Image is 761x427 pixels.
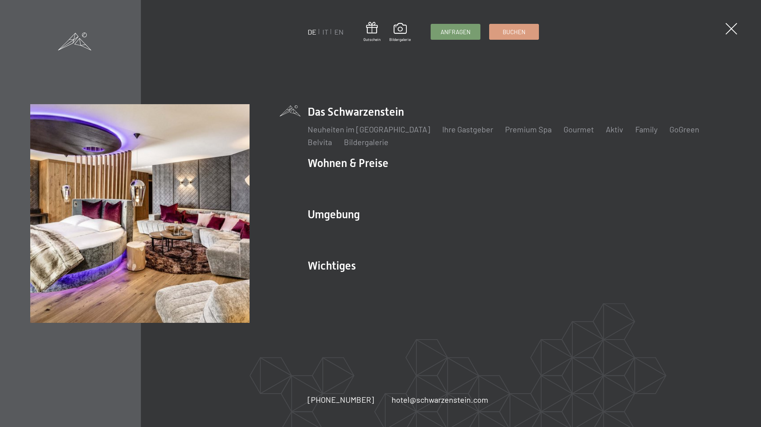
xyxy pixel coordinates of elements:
a: Premium Spa [505,124,552,134]
a: Belvita [308,137,332,147]
a: Ihre Gastgeber [442,124,493,134]
a: Bildergalerie [344,137,388,147]
a: Bildergalerie [389,23,411,42]
span: Bildergalerie [389,37,411,42]
a: DE [308,27,316,36]
img: Wellnesshotel Südtirol SCHWARZENSTEIN - Wellnessurlaub in den Alpen, Wandern und Wellness [30,104,250,323]
span: Buchen [503,28,525,36]
a: IT [322,27,328,36]
a: hotel@schwarzenstein.com [392,394,488,405]
a: [PHONE_NUMBER] [308,394,374,405]
a: Neuheiten im [GEOGRAPHIC_DATA] [308,124,430,134]
a: Family [635,124,658,134]
a: Buchen [490,24,539,39]
span: Gutschein [363,37,380,42]
span: Anfragen [441,28,470,36]
a: EN [334,27,343,36]
span: [PHONE_NUMBER] [308,395,374,404]
a: Aktiv [606,124,623,134]
a: Gutschein [363,22,380,42]
a: GoGreen [669,124,699,134]
a: Anfragen [431,24,480,39]
a: Gourmet [564,124,594,134]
